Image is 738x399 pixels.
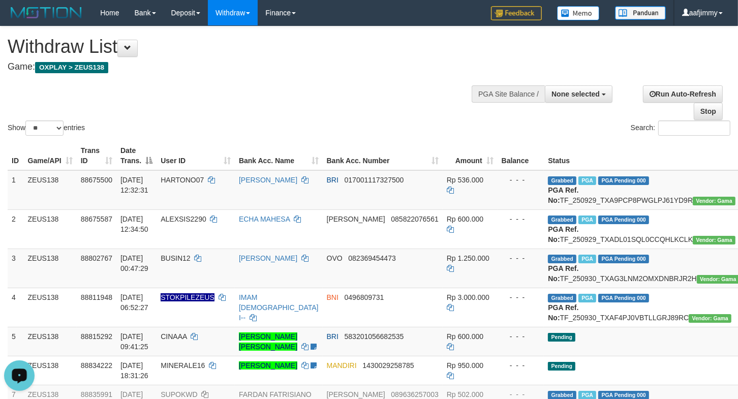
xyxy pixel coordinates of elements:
[447,390,483,398] span: Rp 502.000
[548,362,575,371] span: Pending
[578,294,596,302] span: Marked by aafsreyleap
[161,332,187,341] span: CINAAA
[391,215,438,223] span: Copy 085822076561 to clipboard
[598,176,649,185] span: PGA Pending
[116,141,157,170] th: Date Trans.: activate to sort column descending
[161,293,214,301] span: Nama rekening ada tanda titik/strip, harap diedit
[24,288,77,327] td: ZEUS138
[81,215,112,223] span: 88675587
[345,176,404,184] span: Copy 017001117327500 to clipboard
[120,293,148,312] span: [DATE] 06:52:27
[25,120,64,136] select: Showentries
[24,209,77,249] td: ZEUS138
[502,360,540,371] div: - - -
[548,176,576,185] span: Grabbed
[239,293,319,322] a: IMAM [DEMOGRAPHIC_DATA] I--
[643,85,723,103] a: Run Auto-Refresh
[8,288,24,327] td: 4
[8,170,24,210] td: 1
[239,332,297,351] a: [PERSON_NAME] [PERSON_NAME]
[81,176,112,184] span: 88675500
[557,6,600,20] img: Button%20Memo.svg
[24,170,77,210] td: ZEUS138
[120,215,148,233] span: [DATE] 12:34:50
[239,176,297,184] a: [PERSON_NAME]
[548,255,576,263] span: Grabbed
[578,216,596,224] span: Marked by aafpengsreynich
[447,176,483,184] span: Rp 536.000
[545,85,612,103] button: None selected
[24,327,77,356] td: ZEUS138
[472,85,545,103] div: PGA Site Balance /
[161,361,205,370] span: MINERALE16
[81,254,112,262] span: 88802767
[598,255,649,263] span: PGA Pending
[81,332,112,341] span: 88815292
[120,254,148,272] span: [DATE] 00:47:29
[447,215,483,223] span: Rp 600.000
[548,294,576,302] span: Grabbed
[502,175,540,185] div: - - -
[161,390,197,398] span: SUPOKWD
[8,5,85,20] img: MOTION_logo.png
[327,293,339,301] span: BNI
[502,214,540,224] div: - - -
[8,37,482,57] h1: Withdraw List
[548,303,578,322] b: PGA Ref. No:
[548,225,578,243] b: PGA Ref. No:
[548,333,575,342] span: Pending
[694,103,723,120] a: Stop
[502,253,540,263] div: - - -
[447,361,483,370] span: Rp 950.000
[443,141,498,170] th: Amount: activate to sort column ascending
[689,314,731,323] span: Vendor URL: https://trx31.1velocity.biz
[8,141,24,170] th: ID
[327,215,385,223] span: [PERSON_NAME]
[362,361,414,370] span: Copy 1430029258785 to clipboard
[161,254,190,262] span: BUSIN12
[502,292,540,302] div: - - -
[8,120,85,136] label: Show entries
[161,176,204,184] span: HARTONO07
[8,62,482,72] h4: Game:
[327,390,385,398] span: [PERSON_NAME]
[35,62,108,73] span: OXPLAY > ZEUS138
[81,361,112,370] span: 88834222
[348,254,395,262] span: Copy 082369454473 to clipboard
[548,186,578,204] b: PGA Ref. No:
[8,209,24,249] td: 2
[239,361,297,370] a: [PERSON_NAME]
[548,216,576,224] span: Grabbed
[345,293,384,301] span: Copy 0496809731 to clipboard
[327,176,339,184] span: BRI
[391,390,438,398] span: Copy 089636257003 to clipboard
[548,264,578,283] b: PGA Ref. No:
[502,331,540,342] div: - - -
[8,249,24,288] td: 3
[24,141,77,170] th: Game/API: activate to sort column ascending
[447,293,489,301] span: Rp 3.000.000
[498,141,544,170] th: Balance
[81,293,112,301] span: 88811948
[8,327,24,356] td: 5
[239,390,312,398] a: FARDAN FATRISIANO
[157,141,235,170] th: User ID: activate to sort column ascending
[693,236,735,244] span: Vendor URL: https://trx31.1velocity.biz
[120,176,148,194] span: [DATE] 12:32:31
[345,332,404,341] span: Copy 583201056682535 to clipboard
[239,254,297,262] a: [PERSON_NAME]
[24,356,77,385] td: ZEUS138
[693,197,735,205] span: Vendor URL: https://trx31.1velocity.biz
[327,254,343,262] span: OVO
[551,90,600,98] span: None selected
[24,249,77,288] td: ZEUS138
[615,6,666,20] img: panduan.png
[327,332,339,341] span: BRI
[447,254,489,262] span: Rp 1.250.000
[631,120,730,136] label: Search:
[239,215,290,223] a: ECHA MAHESA
[598,294,649,302] span: PGA Pending
[491,6,542,20] img: Feedback.jpg
[81,390,112,398] span: 88835991
[578,255,596,263] span: Marked by aafsreyleap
